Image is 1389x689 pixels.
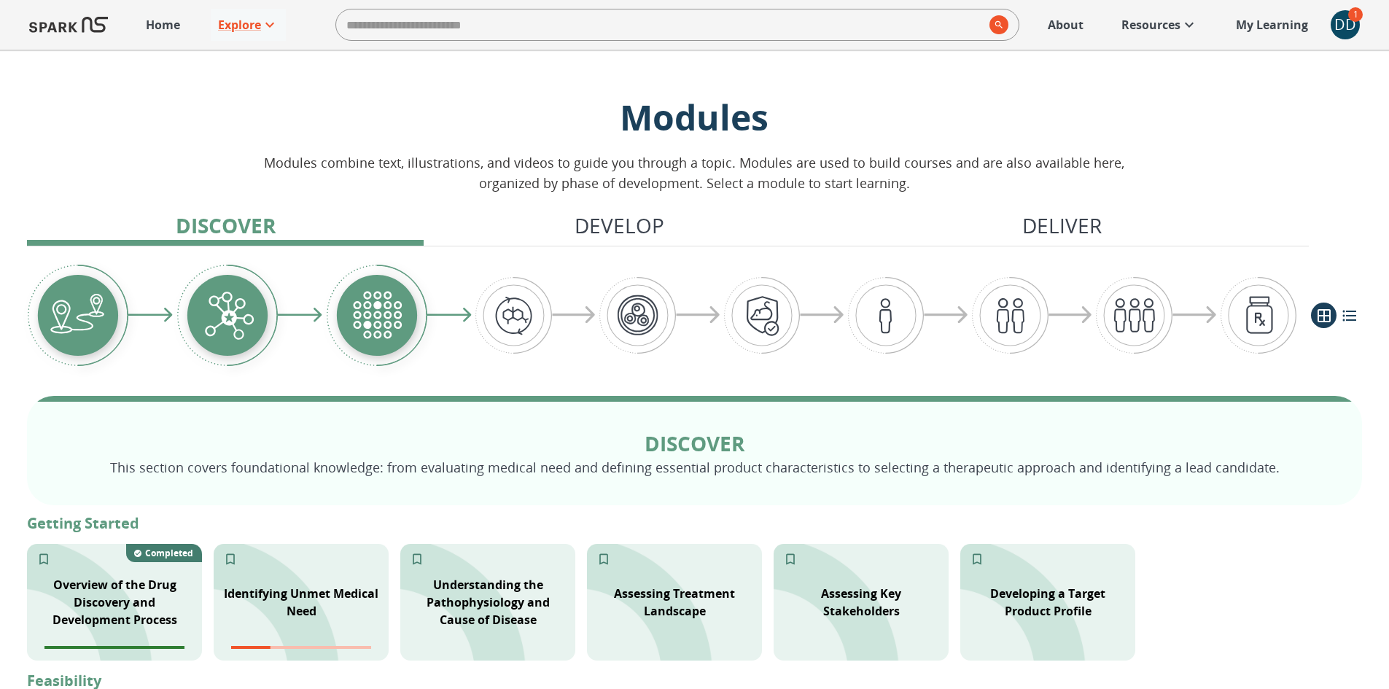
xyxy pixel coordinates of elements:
[960,544,1135,661] div: SPARK NS branding pattern
[44,646,184,649] span: Module completion progress of user
[596,585,753,620] p: Assessing Treatment Landscape
[783,552,798,567] svg: Add to My Learning
[29,7,108,42] img: Logo of SPARK at Stanford
[924,306,968,324] img: arrow-right
[575,210,664,241] p: Develop
[1022,210,1102,241] p: Deliver
[1331,10,1360,39] button: account of current user
[145,547,193,559] p: Completed
[27,544,202,661] div: SPARK NS branding pattern
[676,306,720,324] img: arrow-right
[410,552,424,567] svg: Add to My Learning
[984,9,1008,40] button: search
[231,646,371,649] span: Module completion progress of user
[427,308,472,323] img: arrow-right
[260,93,1128,141] p: Modules
[1311,303,1337,328] button: grid view
[800,306,844,324] img: arrow-right
[1048,306,1093,324] img: arrow-right
[176,210,276,241] p: Discover
[211,9,286,41] a: Explore
[409,576,567,628] p: Understanding the Pathophysiology and Cause of Disease
[1048,16,1083,34] p: About
[782,585,940,620] p: Assessing Key Stakeholders
[214,544,389,661] div: SPARK NS branding pattern
[218,16,261,34] p: Explore
[774,544,949,661] div: SPARK NS branding pattern
[74,457,1315,478] p: This section covers foundational knowledge: from evaluating medical need and defining essential p...
[27,513,1362,534] p: Getting Started
[596,552,611,567] svg: Add to My Learning
[400,544,575,661] div: SPARK NS branding pattern
[1337,303,1362,328] button: list view
[1172,306,1217,324] img: arrow-right
[969,585,1127,620] p: Developing a Target Product Profile
[146,16,180,34] p: Home
[552,306,596,324] img: arrow-right
[128,308,173,323] img: arrow-right
[139,9,187,41] a: Home
[27,264,1296,367] div: Graphic showing the progression through the Discover, Develop, and Deliver pipeline, highlighting...
[223,552,238,567] svg: Add to My Learning
[1114,9,1205,41] a: Resources
[970,552,984,567] svg: Add to My Learning
[1229,9,1316,41] a: My Learning
[1236,16,1308,34] p: My Learning
[1040,9,1091,41] a: About
[260,152,1128,193] p: Modules combine text, illustrations, and videos to guide you through a topic. Modules are used to...
[1348,7,1363,22] span: 1
[278,308,322,323] img: arrow-right
[587,544,762,661] div: SPARK NS branding pattern
[36,552,51,567] svg: Add to My Learning
[74,429,1315,457] p: Discover
[1331,10,1360,39] div: DD
[1121,16,1180,34] p: Resources
[222,585,380,620] p: Identifying Unmet Medical Need
[36,576,193,628] p: Overview of the Drug Discovery and Development Process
